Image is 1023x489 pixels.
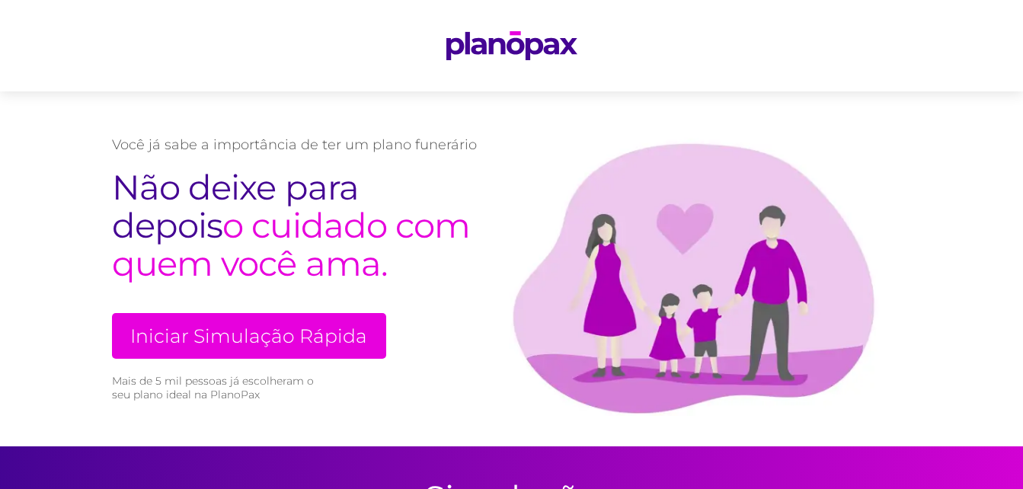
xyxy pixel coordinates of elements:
[112,166,359,246] span: Não deixe para depois
[112,313,386,359] a: Iniciar Simulação Rápida
[112,136,478,153] p: Você já sabe a importância de ter um plano funerário
[112,374,321,401] small: Mais de 5 mil pessoas já escolheram o seu plano ideal na PlanoPax
[478,122,912,416] img: family
[112,168,478,283] h2: o cuidado com quem você ama.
